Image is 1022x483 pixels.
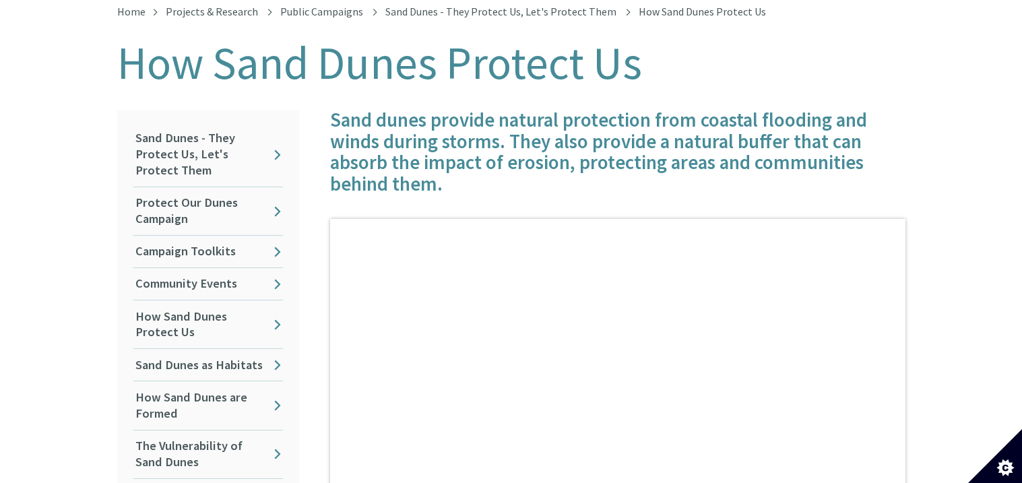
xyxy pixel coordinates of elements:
[133,300,283,348] a: How Sand Dunes Protect Us
[639,5,766,18] span: How Sand Dunes Protect Us
[133,268,283,300] a: Community Events
[330,110,905,195] h4: Sand dunes provide natural protection from coastal flooding and winds during storms. They also pr...
[133,236,283,267] a: Campaign Toolkits
[117,38,905,88] h1: How Sand Dunes Protect Us
[133,349,283,381] a: Sand Dunes as Habitats
[166,5,258,18] a: Projects & Research
[133,123,283,187] a: Sand Dunes - They Protect Us, Let's Protect Them
[385,5,616,18] a: Sand Dunes - They Protect Us, Let's Protect Them
[133,381,283,429] a: How Sand Dunes are Formed
[968,429,1022,483] button: Set cookie preferences
[117,5,146,18] a: Home
[280,5,363,18] a: Public Campaigns
[133,187,283,235] a: Protect Our Dunes Campaign
[133,430,283,478] a: The Vulnerability of Sand Dunes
